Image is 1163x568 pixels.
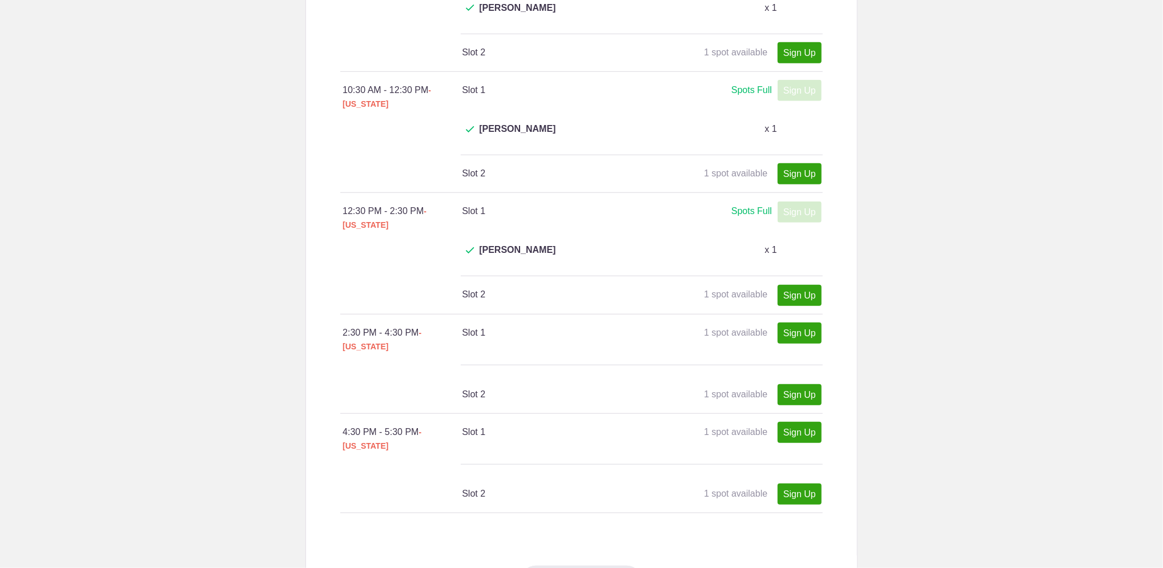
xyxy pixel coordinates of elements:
[778,285,822,306] a: Sign Up
[704,168,767,178] span: 1 spot available
[343,86,431,108] span: - [US_STATE]
[462,167,641,180] h4: Slot 2
[462,204,641,218] h4: Slot 1
[704,389,767,399] span: 1 spot available
[778,484,822,505] a: Sign Up
[764,243,776,257] p: x 1
[778,42,822,63] a: Sign Up
[466,247,474,254] img: Check dark green
[466,126,474,133] img: Check dark green
[462,326,641,340] h4: Slot 1
[343,428,421,450] span: - [US_STATE]
[462,425,641,439] h4: Slot 1
[462,388,641,401] h4: Slot 2
[778,163,822,184] a: Sign Up
[704,47,767,57] span: 1 spot available
[479,243,556,271] span: [PERSON_NAME]
[462,46,641,59] h4: Slot 2
[462,83,641,97] h4: Slot 1
[479,122,556,150] span: [PERSON_NAME]
[704,328,767,337] span: 1 spot available
[704,489,767,498] span: 1 spot available
[731,83,772,98] div: Spots Full
[764,1,776,15] p: x 1
[764,122,776,136] p: x 1
[343,204,462,232] div: 12:30 PM - 2:30 PM
[479,1,556,29] span: [PERSON_NAME]
[462,288,641,301] h4: Slot 2
[343,425,462,453] div: 4:30 PM - 5:30 PM
[704,289,767,299] span: 1 spot available
[731,204,772,219] div: Spots Full
[343,326,462,353] div: 2:30 PM - 4:30 PM
[778,384,822,405] a: Sign Up
[466,5,474,11] img: Check dark green
[704,427,767,437] span: 1 spot available
[778,422,822,443] a: Sign Up
[778,323,822,344] a: Sign Up
[343,328,421,351] span: - [US_STATE]
[343,83,462,111] div: 10:30 AM - 12:30 PM
[462,487,641,501] h4: Slot 2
